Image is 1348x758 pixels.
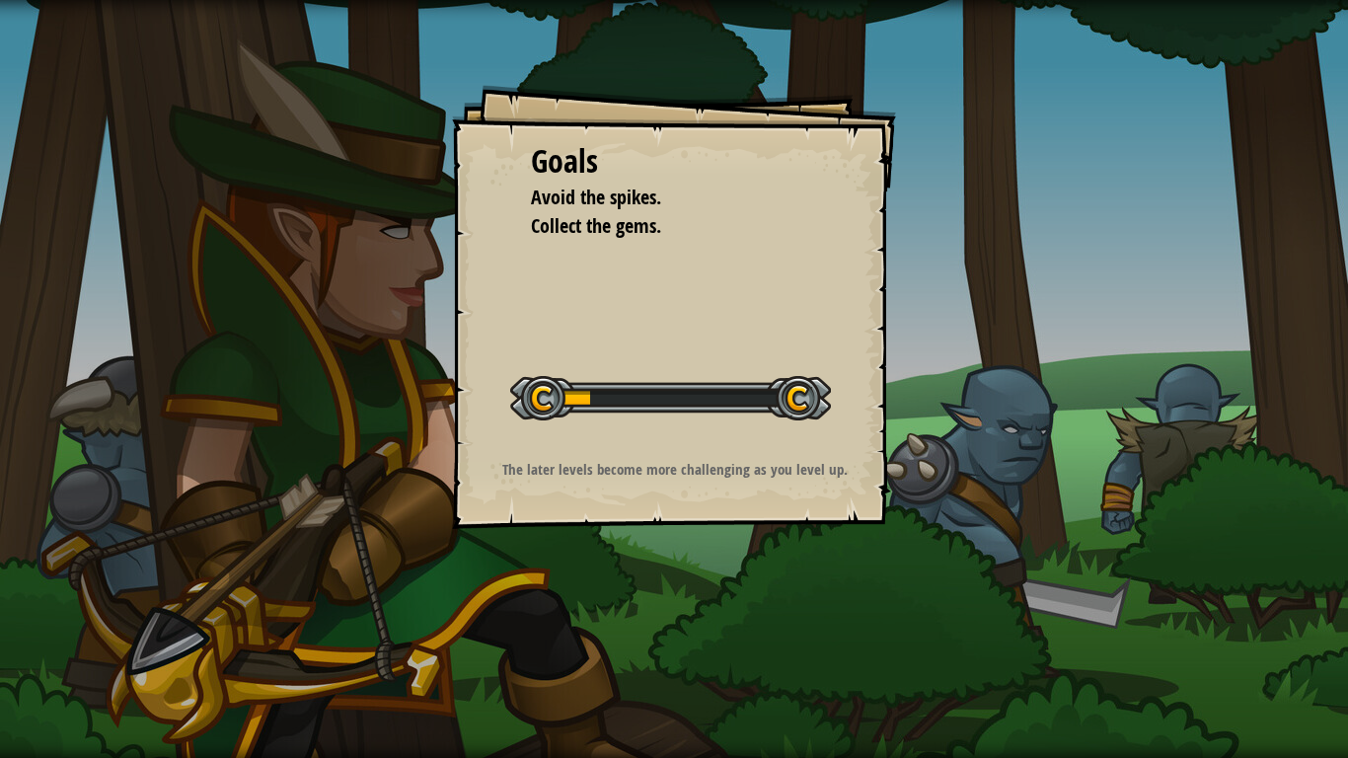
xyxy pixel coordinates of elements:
[506,212,812,241] li: Collect the gems.
[531,139,817,185] div: Goals
[506,184,812,212] li: Avoid the spikes.
[531,184,661,210] span: Avoid the spikes.
[531,212,661,239] span: Collect the gems.
[477,459,872,480] p: The later levels become more challenging as you level up.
